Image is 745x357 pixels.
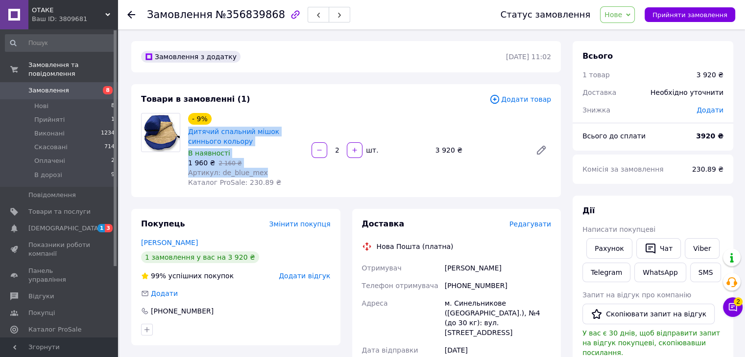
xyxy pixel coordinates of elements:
span: В дорозі [34,171,62,179]
a: Telegram [582,263,630,282]
span: У вас є 30 днів, щоб відправити запит на відгук покупцеві, скопіювавши посилання. [582,329,720,357]
span: Доставка [362,219,405,228]
div: 3 920 ₴ [697,70,723,80]
span: Показники роботи компанії [28,241,91,258]
div: [PERSON_NAME] [443,259,553,277]
span: В наявності [188,149,230,157]
span: Оплачені [34,156,65,165]
div: - 9% [188,113,212,125]
div: [PHONE_NUMBER] [443,277,553,294]
span: Телефон отримувача [362,282,438,290]
span: Прийняті [34,115,65,124]
div: Повернутися назад [127,10,135,20]
span: Відгуки [28,292,54,301]
span: Артикул: de_blue_mex [188,169,268,177]
span: 2 [111,156,115,165]
span: Всього [582,51,613,61]
span: Скасовані [34,143,68,152]
div: успішних покупок [141,271,234,281]
button: Чат з покупцем2 [723,297,743,317]
div: Ваш ID: 3809681 [32,15,118,23]
span: Додати [151,290,178,297]
span: Додати [697,106,723,114]
div: Статус замовлення [501,10,591,20]
span: 714 [104,143,115,152]
span: Змінити покупця [269,220,331,228]
span: 2 160 ₴ [218,160,241,167]
a: WhatsApp [634,263,686,282]
span: 8 [103,86,113,94]
span: Прийняти замовлення [652,11,727,19]
span: Каталог ProSale [28,325,81,334]
a: Viber [685,238,719,259]
span: Товари в замовленні (1) [141,94,250,104]
b: 3920 ₴ [696,132,723,140]
span: 8 [111,102,115,111]
span: Комісія за замовлення [582,165,664,173]
span: 1234 [101,129,115,138]
time: [DATE] 11:02 [506,53,551,61]
span: Каталог ProSale: 230.89 ₴ [188,178,281,186]
span: 230.89 ₴ [692,165,723,173]
div: 1 замовлення у вас на 3 920 ₴ [141,251,259,263]
span: Редагувати [509,220,551,228]
button: Рахунок [586,238,632,259]
span: Написати покупцеві [582,225,655,233]
span: Панель управління [28,267,91,284]
button: Прийняти замовлення [645,7,735,22]
span: Отримувач [362,264,402,272]
span: Доставка [582,89,616,96]
input: Пошук [5,34,116,52]
span: Нове [604,11,622,19]
a: [PERSON_NAME] [141,239,198,246]
span: Замовлення [28,86,69,95]
button: Скопіювати запит на відгук [582,304,715,324]
div: [PHONE_NUMBER] [150,306,215,316]
span: Нові [34,102,48,111]
button: SMS [690,263,721,282]
span: Замовлення та повідомлення [28,61,118,78]
span: 1 товар [582,71,610,79]
span: Додати відгук [279,272,330,280]
div: шт. [363,145,379,155]
span: Додати товар [489,94,551,105]
div: Замовлення з додатку [141,51,240,63]
span: Знижка [582,106,610,114]
img: Дитячий спальний мішок синнього кольору [142,113,180,152]
button: Чат [636,238,681,259]
span: Покупці [28,309,55,317]
span: 9 [111,171,115,179]
span: Запит на відгук про компанію [582,291,691,299]
span: ОТАКЕ [32,6,105,15]
span: Повідомлення [28,191,76,200]
span: №356839868 [216,9,285,21]
span: 3 [105,224,113,232]
span: Всього до сплати [582,132,646,140]
span: 1 960 ₴ [188,159,215,167]
a: Дитячий спальний мішок синнього кольору [188,128,279,145]
div: 3 920 ₴ [432,143,528,157]
span: 1 [111,115,115,124]
span: Виконані [34,129,65,138]
span: Дії [582,206,595,215]
div: Необхідно уточнити [645,82,729,103]
span: Товари та послуги [28,207,91,216]
span: [DEMOGRAPHIC_DATA] [28,224,101,233]
div: Нова Пошта (платна) [374,242,456,251]
div: м. Синельникове ([GEOGRAPHIC_DATA].), №4 (до 30 кг): вул. [STREET_ADDRESS] [443,294,553,341]
span: 1 [97,224,105,232]
span: 99% [151,272,166,280]
span: Дата відправки [362,346,418,354]
span: Адреса [362,299,388,307]
span: Замовлення [147,9,213,21]
span: Покупець [141,219,185,228]
a: Редагувати [531,140,551,160]
span: 2 [734,294,743,303]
